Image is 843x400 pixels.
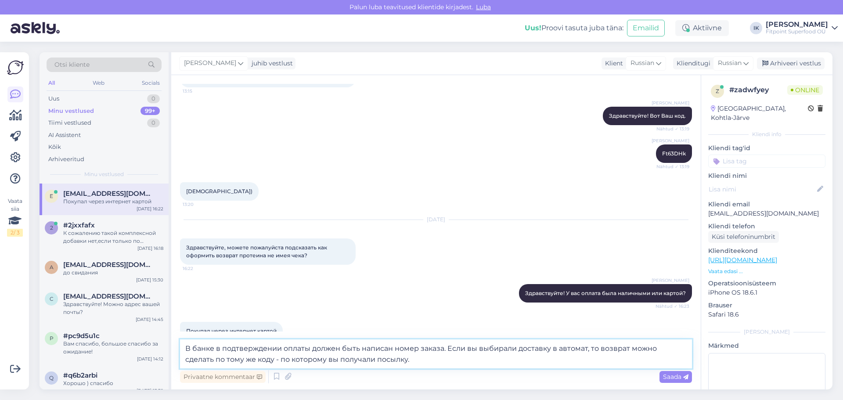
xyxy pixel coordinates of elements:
span: Luba [473,3,494,11]
div: 2 / 3 [7,229,23,237]
span: Nähtud ✓ 13:19 [656,163,689,170]
p: Kliendi nimi [708,171,825,180]
p: Kliendi telefon [708,222,825,231]
div: Minu vestlused [48,107,94,115]
span: Здравствуйте! У вас оплата была наличными или картой? [525,290,686,296]
span: Otsi kliente [54,60,90,69]
span: p [50,335,54,342]
div: К сожалению такой комплексной добавки нет,если только по отдельности. [63,229,163,245]
div: Tiimi vestlused [48,119,91,127]
div: IK [750,22,762,34]
b: Uus! [525,24,541,32]
div: # zadwfyey [729,85,787,95]
div: AI Assistent [48,131,81,140]
div: Arhiveeri vestlus [757,58,825,69]
p: [EMAIL_ADDRESS][DOMAIN_NAME] [708,209,825,218]
span: Saada [663,373,688,381]
textarea: В банке в подтверждении оплаты должен быть написан номер заказа. Если вы выбирали доставку в авто... [180,339,692,368]
p: Vaata edasi ... [708,267,825,275]
span: Nähtud ✓ 16:23 [656,303,689,310]
span: Покупал через интернет картой [186,328,277,334]
span: [PERSON_NAME] [184,58,236,68]
a: [PERSON_NAME]Fitpoint Superfood OÜ [766,21,838,35]
div: [DATE] [180,216,692,223]
div: Arhiveeritud [48,155,84,164]
span: celsium81@gmail.com [63,292,155,300]
div: Klient [602,59,623,68]
div: Web [91,77,106,89]
p: Klienditeekond [708,246,825,256]
span: q [49,375,54,381]
p: Brauser [708,301,825,310]
div: juhib vestlust [248,59,293,68]
input: Lisa tag [708,155,825,168]
span: #pc9d5u1c [63,332,100,340]
div: Klienditugi [673,59,710,68]
span: [PERSON_NAME] [652,137,689,144]
span: 2 [50,224,53,231]
span: Здравствуйте, можете пожалуйста подсказать как оформить возврат протеина не имея чека? [186,244,328,259]
span: Здравствуйте! Вот Ваш код. [609,112,686,119]
div: Privaatne kommentaar [180,371,266,383]
span: Nähtud ✓ 13:19 [656,126,689,132]
button: Emailid [627,20,665,36]
div: [PERSON_NAME] [766,21,828,28]
div: [DATE] 13:32 [137,387,163,394]
span: Online [787,85,823,95]
div: Вам спасибо, большое спасибо за ожидание! [63,340,163,356]
span: #2jxxfafx [63,221,95,229]
span: Minu vestlused [84,170,124,178]
p: Safari 18.6 [708,310,825,319]
span: Russian [630,58,654,68]
div: Küsi telefoninumbrit [708,231,779,243]
div: Uus [48,94,59,103]
span: ajamkin@gmail.com [63,261,155,269]
span: [PERSON_NAME] [652,277,689,284]
div: Vaata siia [7,197,23,237]
p: Operatsioonisüsteem [708,279,825,288]
span: [PERSON_NAME] [652,100,689,106]
span: 13:15 [183,88,216,94]
p: Kliendi email [708,200,825,209]
div: Хорошо ) спасибо [63,379,163,387]
span: c [50,295,54,302]
span: Russian [718,58,742,68]
div: 0 [147,119,160,127]
div: Proovi tasuta juba täna: [525,23,623,33]
div: [DATE] 15:30 [136,277,163,283]
div: Здравствуйте! Можно адрес вашей почты? [63,300,163,316]
div: Socials [140,77,162,89]
p: iPhone OS 18.6.1 [708,288,825,297]
span: Ft63DHk [662,150,686,157]
div: до свидания [63,269,163,277]
div: [DATE] 14:12 [137,356,163,362]
div: [GEOGRAPHIC_DATA], Kohtla-Järve [711,104,808,123]
div: Kliendi info [708,130,825,138]
div: 0 [147,94,160,103]
div: [DATE] 14:45 [136,316,163,323]
div: Kõik [48,143,61,151]
span: e [50,193,53,199]
img: Askly Logo [7,59,24,76]
span: a [50,264,54,270]
span: #q6b2arbi [63,371,97,379]
div: Fitpoint Superfood OÜ [766,28,828,35]
input: Lisa nimi [709,184,815,194]
span: [DEMOGRAPHIC_DATA]) [186,188,252,195]
div: All [47,77,57,89]
p: Kliendi tag'id [708,144,825,153]
span: erikpetj@gmail.com [63,190,155,198]
div: 99+ [140,107,160,115]
div: Aktiivne [675,20,729,36]
div: [PERSON_NAME] [708,328,825,336]
div: [DATE] 16:18 [137,245,163,252]
p: Märkmed [708,341,825,350]
div: [DATE] 16:22 [137,205,163,212]
span: 16:22 [183,265,216,272]
span: z [716,88,719,94]
div: Покупал через интернет картой [63,198,163,205]
a: [URL][DOMAIN_NAME] [708,256,777,264]
span: 13:20 [183,201,216,208]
